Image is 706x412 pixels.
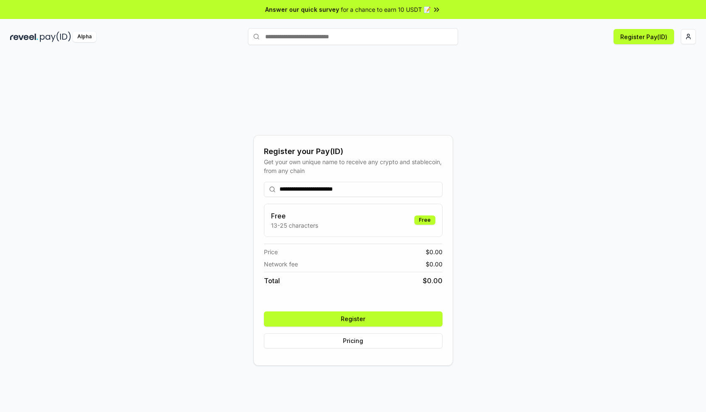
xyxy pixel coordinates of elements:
div: Get your own unique name to receive any crypto and stablecoin, from any chain [264,157,443,175]
span: Network fee [264,260,298,268]
span: $ 0.00 [426,247,443,256]
span: $ 0.00 [423,276,443,286]
button: Register Pay(ID) [614,29,674,44]
div: Register your Pay(ID) [264,146,443,157]
img: reveel_dark [10,32,38,42]
button: Pricing [264,333,443,348]
span: $ 0.00 [426,260,443,268]
span: Total [264,276,280,286]
span: for a chance to earn 10 USDT 📝 [341,5,431,14]
span: Answer our quick survey [265,5,339,14]
h3: Free [271,211,318,221]
div: Free [414,215,435,225]
button: Register [264,311,443,327]
p: 13-25 characters [271,221,318,230]
span: Price [264,247,278,256]
img: pay_id [40,32,71,42]
div: Alpha [73,32,96,42]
